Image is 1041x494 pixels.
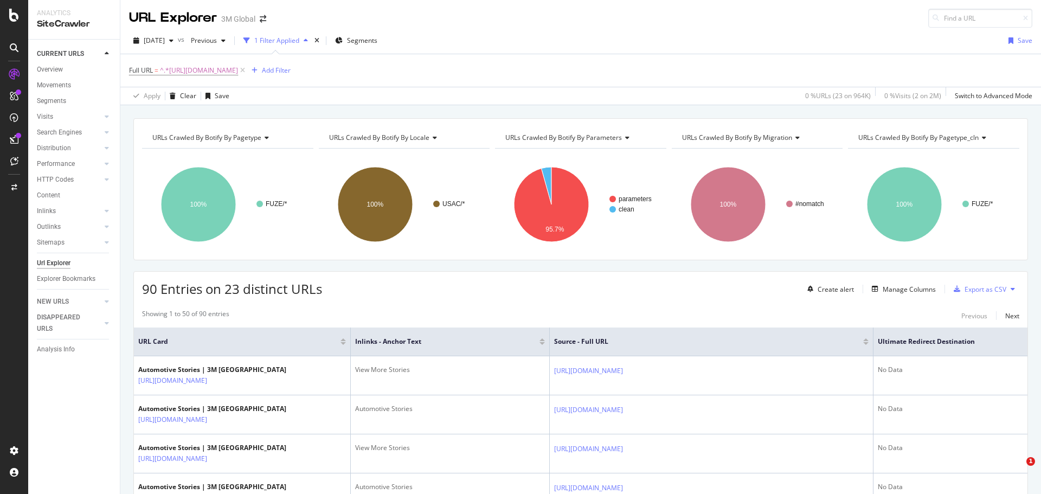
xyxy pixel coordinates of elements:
a: Distribution [37,143,101,154]
a: [URL][DOMAIN_NAME] [554,405,623,415]
h4: URLs Crawled By Botify By locale [327,129,480,146]
div: Previous [961,311,987,320]
div: DISAPPEARED URLS [37,312,92,335]
div: Automotive Stories | 3M [GEOGRAPHIC_DATA] [138,365,286,375]
button: 1 Filter Applied [239,32,312,49]
a: Movements [37,80,112,91]
button: Previous [961,309,987,322]
div: No Data [878,443,1023,453]
div: Performance [37,158,75,170]
div: Save [215,91,229,100]
div: View More Stories [355,443,545,453]
div: A chart. [495,157,666,252]
a: Overview [37,64,112,75]
div: URL Explorer [129,9,217,27]
h4: URLs Crawled By Botify By pagetype_cln [856,129,1010,146]
span: Inlinks - Anchor Text [355,337,523,347]
a: [URL][DOMAIN_NAME] [138,414,207,425]
a: [URL][DOMAIN_NAME] [554,365,623,376]
div: Overview [37,64,63,75]
div: No Data [878,482,1023,492]
div: No Data [878,365,1023,375]
div: Sitemaps [37,237,65,248]
a: Performance [37,158,101,170]
text: FUZE/* [972,200,993,208]
span: URL Card [138,337,338,347]
a: CURRENT URLS [37,48,101,60]
div: Create alert [818,285,854,294]
div: Search Engines [37,127,82,138]
div: HTTP Codes [37,174,74,185]
button: Clear [165,87,196,105]
div: Add Filter [262,66,291,75]
a: Search Engines [37,127,101,138]
div: Segments [37,95,66,107]
button: Next [1005,309,1019,322]
svg: A chart. [848,157,1019,252]
text: parameters [619,195,652,203]
span: Segments [347,36,377,45]
div: Automotive Stories | 3M [GEOGRAPHIC_DATA] [138,443,286,453]
span: Previous [187,36,217,45]
div: Switch to Advanced Mode [955,91,1032,100]
a: Visits [37,111,101,123]
a: [URL][DOMAIN_NAME] [554,444,623,454]
div: Content [37,190,60,201]
button: Manage Columns [868,283,936,296]
div: Analysis Info [37,344,75,355]
span: 2025 Oct. 5th [144,36,165,45]
div: 3M Global [221,14,255,24]
div: View More Stories [355,365,545,375]
div: Inlinks [37,206,56,217]
span: Source - Full URL [554,337,847,347]
div: Next [1005,311,1019,320]
button: Apply [129,87,160,105]
input: Find a URL [928,9,1032,28]
div: Apply [144,91,160,100]
div: Analytics [37,9,111,18]
span: URLs Crawled By Botify By pagetype_cln [858,133,979,142]
a: Segments [37,95,112,107]
div: SiteCrawler [37,18,111,30]
a: Outlinks [37,221,101,233]
div: Manage Columns [883,285,936,294]
div: Automotive Stories | 3M [GEOGRAPHIC_DATA] [138,482,286,492]
div: A chart. [319,157,490,252]
a: Content [37,190,112,201]
a: Sitemaps [37,237,101,248]
div: Automotive Stories [355,482,545,492]
span: Full URL [129,66,153,75]
button: [DATE] [129,32,178,49]
h4: URLs Crawled By Botify By migration [680,129,833,146]
text: clean [619,206,634,213]
a: [URL][DOMAIN_NAME] [138,453,207,464]
a: [URL][DOMAIN_NAME] [554,483,623,493]
svg: A chart. [672,157,843,252]
div: Distribution [37,143,71,154]
div: Url Explorer [37,258,70,269]
button: Export as CSV [949,280,1006,298]
a: [URL][DOMAIN_NAME] [138,375,207,386]
div: Outlinks [37,221,61,233]
div: 1 Filter Applied [254,36,299,45]
div: Automotive Stories [355,404,545,414]
div: times [312,35,322,46]
h4: URLs Crawled By Botify By parameters [503,129,657,146]
h4: URLs Crawled By Botify By pagetype [150,129,304,146]
div: 0 % Visits ( 2 on 2M ) [884,91,941,100]
text: USAC/* [442,200,465,208]
div: Export as CSV [965,285,1006,294]
span: vs [178,35,187,44]
a: DISAPPEARED URLS [37,312,101,335]
span: Ultimate Redirect Destination [878,337,1007,347]
div: 0 % URLs ( 23 on 964K ) [805,91,871,100]
button: Save [1004,32,1032,49]
button: Previous [187,32,230,49]
span: 1 [1026,457,1035,466]
div: A chart. [142,157,313,252]
span: 90 Entries on 23 distinct URLs [142,280,322,298]
div: CURRENT URLS [37,48,84,60]
button: Save [201,87,229,105]
div: Automotive Stories | 3M [GEOGRAPHIC_DATA] [138,404,286,414]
